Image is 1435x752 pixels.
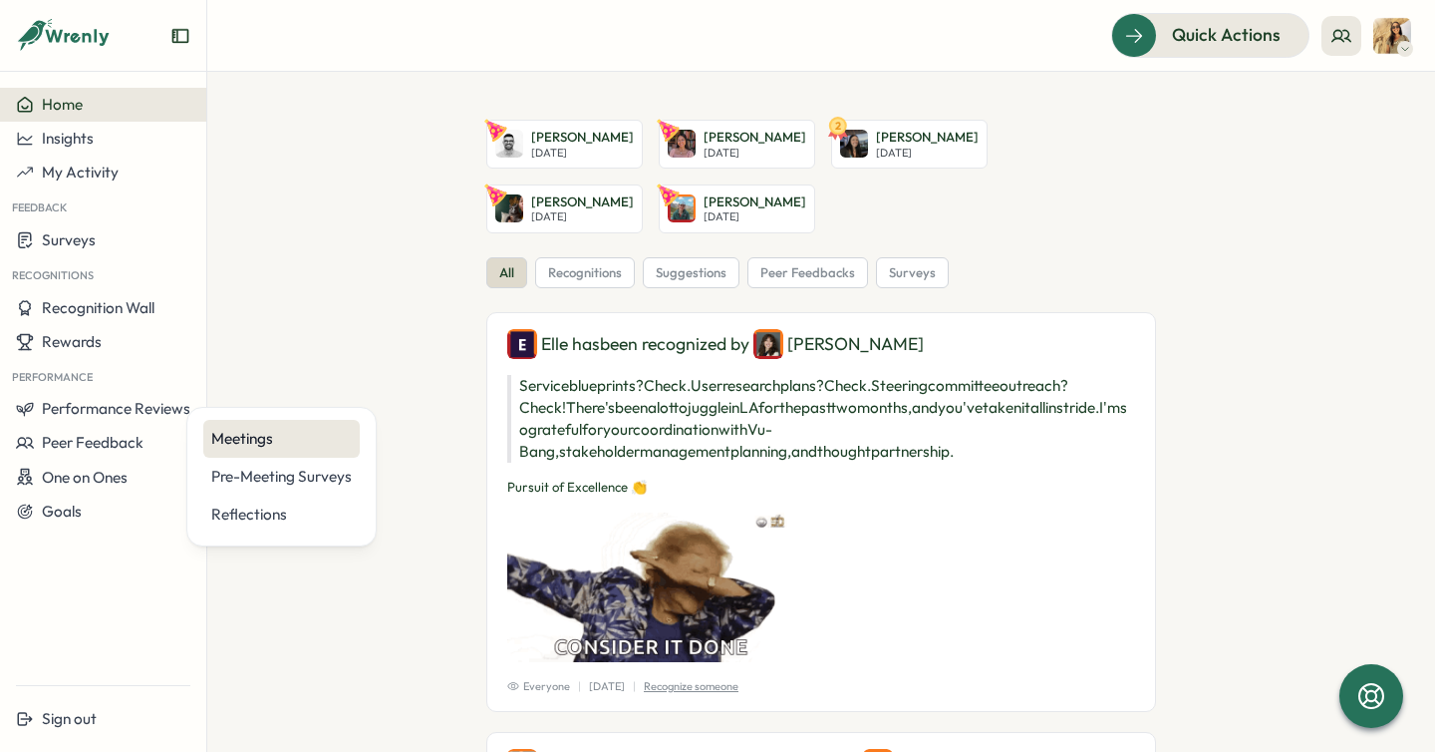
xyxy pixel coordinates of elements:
[42,502,82,521] span: Goals
[1172,22,1281,48] span: Quick Actions
[495,130,523,158] img: Kyle Peterson
[704,129,806,147] p: [PERSON_NAME]
[211,428,352,450] div: Meetings
[507,329,537,359] img: Elle
[633,678,636,695] p: |
[211,504,352,526] div: Reflections
[668,194,696,222] img: Emily Jablonski
[42,95,83,114] span: Home
[495,194,523,222] img: Justin Caovan
[548,264,622,282] span: recognitions
[42,298,154,317] span: Recognition Wall
[831,120,988,169] a: 2Ashley Jessen[PERSON_NAME][DATE]
[531,210,634,223] p: [DATE]
[704,210,806,223] p: [DATE]
[211,466,352,488] div: Pre-Meeting Surveys
[42,468,128,487] span: One on Ones
[753,329,924,359] div: [PERSON_NAME]
[889,264,936,282] span: surveys
[486,185,643,233] a: Justin Caovan[PERSON_NAME][DATE]
[203,420,360,458] a: Meetings
[840,130,868,158] img: Ashley Jessen
[42,709,97,728] span: Sign out
[203,458,360,496] a: Pre-Meeting Surveys
[753,329,783,359] img: Isabelle Hirschy
[170,26,190,46] button: Expand sidebar
[835,119,841,133] text: 2
[42,399,190,418] span: Performance Reviews
[507,479,1135,497] p: Pursuit of Excellence 👏
[42,433,143,452] span: Peer Feedback
[42,230,96,249] span: Surveys
[876,129,979,147] p: [PERSON_NAME]
[42,129,94,148] span: Insights
[507,329,1135,359] div: Elle has been recognized by
[42,332,102,351] span: Rewards
[507,678,570,695] span: Everyone
[589,678,625,695] p: [DATE]
[531,147,634,160] p: [DATE]
[659,185,815,233] a: Emily Jablonski[PERSON_NAME][DATE]
[659,120,815,169] a: Shreya Chatterjee[PERSON_NAME][DATE]
[499,264,514,282] span: all
[760,264,855,282] span: peer feedbacks
[42,163,119,182] span: My Activity
[507,513,794,662] img: Recognition Image
[704,147,806,160] p: [DATE]
[203,496,360,534] a: Reflections
[531,193,634,211] p: [PERSON_NAME]
[668,130,696,158] img: Shreya Chatterjee
[507,375,1135,463] p: Service blueprints? Check. User research plans? Check. Steering committee outreach? Check! There'...
[876,147,979,160] p: [DATE]
[531,129,634,147] p: [PERSON_NAME]
[704,193,806,211] p: [PERSON_NAME]
[486,120,643,169] a: Kyle Peterson[PERSON_NAME][DATE]
[578,678,581,695] p: |
[644,678,738,695] p: Recognize someone
[1373,17,1411,55] img: Antonella Guidoccio
[1111,13,1309,57] button: Quick Actions
[656,264,726,282] span: suggestions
